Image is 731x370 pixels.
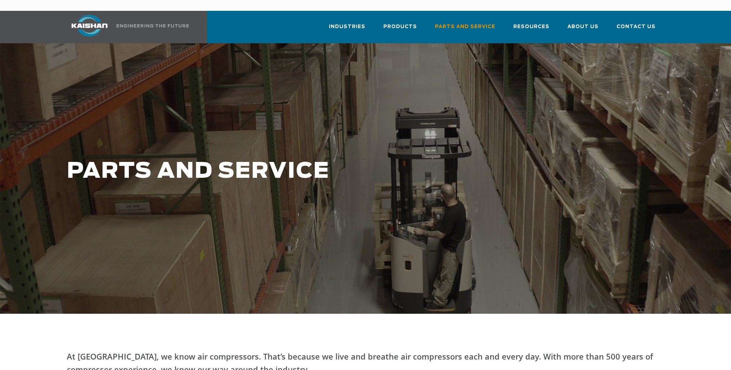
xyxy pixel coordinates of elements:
[329,23,365,31] span: Industries
[62,15,117,36] img: kaishan logo
[435,17,495,42] a: Parts and Service
[567,17,599,42] a: About Us
[383,23,417,31] span: Products
[567,23,599,31] span: About Us
[513,17,549,42] a: Resources
[435,23,495,31] span: Parts and Service
[617,17,656,42] a: Contact Us
[329,17,365,42] a: Industries
[383,17,417,42] a: Products
[617,23,656,31] span: Contact Us
[513,23,549,31] span: Resources
[117,24,189,27] img: Engineering the future
[67,159,564,184] h1: PARTS AND SERVICE
[62,11,190,43] a: Kaishan USA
